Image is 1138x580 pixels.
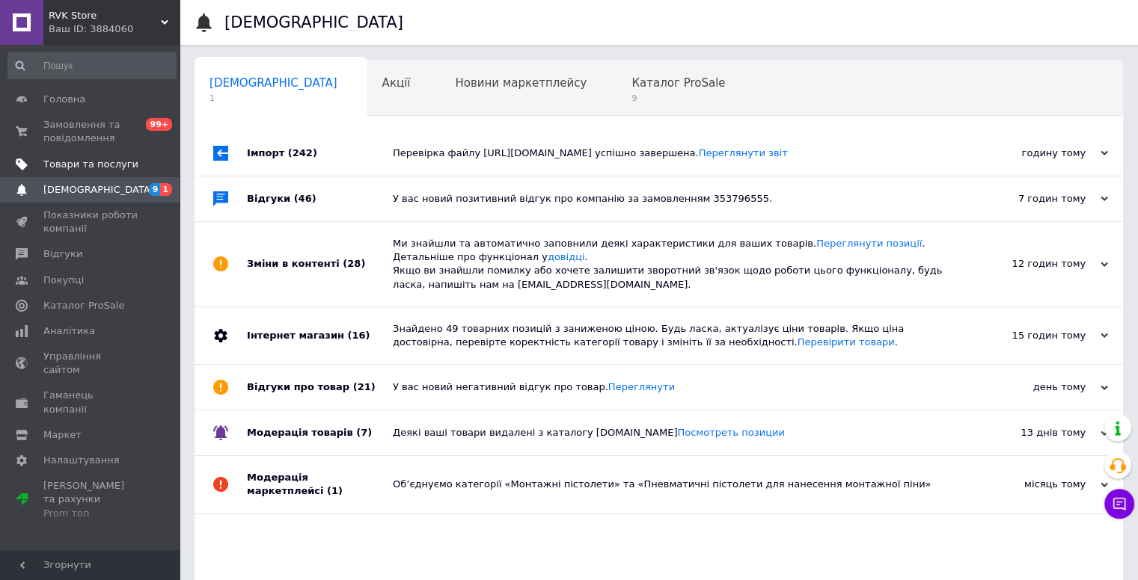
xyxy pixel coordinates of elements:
div: 13 днів тому [958,426,1108,439]
h1: [DEMOGRAPHIC_DATA] [224,13,403,31]
div: У вас новий позитивний відгук про компанію за замовленням 353796555. [393,192,958,206]
span: (46) [294,193,316,204]
a: Перевірити товари [798,336,895,348]
span: (1) [327,485,343,496]
div: місяць тому [958,478,1108,491]
a: Посмотреть позиции [677,427,784,438]
div: Знайдено 49 товарних позицій з заниженою ціною. Будь ласка, актуалізує ціни товарів. Якщо ціна до... [393,322,958,349]
a: довідці [548,251,585,262]
div: Перевірка файлу [URL][DOMAIN_NAME] успішно завершена. [393,146,958,160]
span: Акції [382,76,411,90]
div: Prom топ [43,507,138,520]
span: [DEMOGRAPHIC_DATA] [43,183,154,197]
span: Налаштування [43,454,120,467]
div: Ваш ID: 3884060 [49,22,180,36]
div: день тому [958,380,1108,394]
span: (242) [288,147,317,158]
span: RVK Store [49,9,161,22]
div: Відгуки [247,176,393,221]
span: Маркет [43,428,82,442]
div: 7 годин тому [958,192,1108,206]
button: Чат з покупцем [1104,489,1134,519]
span: Каталог ProSale [43,299,124,312]
div: У вас новий негативний відгук про товар. [393,380,958,394]
div: Відгуки про товар [247,365,393,410]
div: Ми знайшли та автоматично заповнили деякі характеристики для ваших товарів. . Детальніше про функ... [393,237,958,291]
span: (7) [356,427,372,438]
span: Гаманець компанії [43,389,138,416]
div: 15 годин тому [958,329,1108,342]
span: Головна [43,93,85,106]
span: Новини маркетплейсу [455,76,587,90]
div: Модерація маркетплейсі [247,456,393,513]
span: Товари та послуги [43,158,138,171]
span: Аналітика [43,324,95,338]
span: Замовлення та повідомлення [43,118,138,145]
a: Переглянути позиції [816,238,922,249]
span: [DEMOGRAPHIC_DATA] [209,76,337,90]
span: Покупці [43,274,84,287]
span: (21) [353,381,376,392]
span: Показники роботи компанії [43,209,138,235]
span: Відгуки [43,247,82,261]
span: 1 [160,183,172,196]
span: Управління сайтом [43,350,138,377]
a: Переглянути звіт [699,147,788,158]
span: 9 [149,183,161,196]
span: [PERSON_NAME] та рахунки [43,479,138,520]
div: годину тому [958,146,1108,160]
input: Пошук [7,52,177,79]
div: Імпорт [247,131,393,176]
span: (16) [347,330,370,341]
span: 99+ [146,118,172,131]
div: Зміни в контенті [247,222,393,306]
span: Каталог ProSale [631,76,725,90]
span: 9 [631,93,725,104]
span: 1 [209,93,337,104]
div: Об’єднуємо категорії «Монтажні пістолети» та «Пневматичні пістолети для нанесення монтажної піни» [393,478,958,491]
a: Переглянути [608,381,675,392]
div: 12 годин тому [958,257,1108,271]
div: Модерація товарів [247,410,393,455]
div: Інтернет магазин [247,307,393,364]
div: Деякі ваші товари видалені з каталогу [DOMAIN_NAME] [393,426,958,439]
span: (28) [343,258,365,269]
